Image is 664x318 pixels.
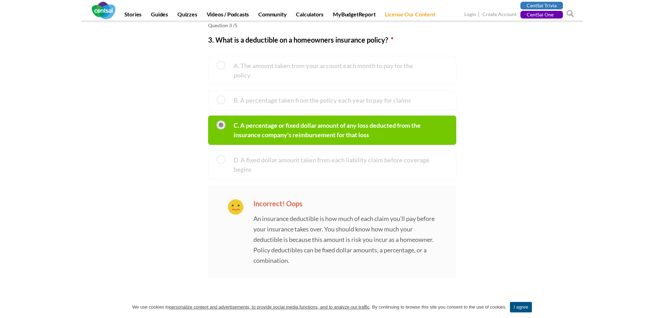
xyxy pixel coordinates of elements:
a: Login [464,11,476,19]
a: Create Account [482,11,517,19]
u: personalize content and advertisements, to provide social media functions, and to analyze our tra... [169,304,369,310]
a: Guides [147,11,172,21]
a: I agree [652,304,659,311]
li: Question 3 /5 [208,22,456,29]
label: D. A fixed dollar amount taken from each liability claim before coverage begins [208,150,456,179]
a: Stories [120,11,146,21]
span: | [477,10,481,19]
a: Calculators [292,11,328,21]
a: Videos / Podcasts [203,11,253,21]
a: CentSai One [520,11,563,19]
a: Quizzes [173,11,201,21]
label: C. A percentage or fixed dollar amount of any loss deducted from the insurance company's reimburs... [208,116,456,145]
span: We use cookies to . By continuing to browse this site you consent to the use of cookies. [132,304,506,311]
label: B. A percentage taken from the policy each year to pay for claims [208,90,456,110]
a: License Our Content [381,11,439,21]
a: CentSai Trivia [520,2,563,9]
img: CentSai [92,2,115,19]
label: A. The amount taken from your account each month to pay for the policy [208,56,456,85]
label: 3. What is a deductible on a homeowners insurance policy? [208,34,394,45]
div: Incorrect! Oops [253,199,303,208]
p: An insurance deductible is how much of each claim you'll pay before your insurance takes over. Yo... [253,199,436,266]
a: MyBudgetReport [329,11,380,21]
a: I agree [510,302,532,312]
a: Community [254,11,291,21]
